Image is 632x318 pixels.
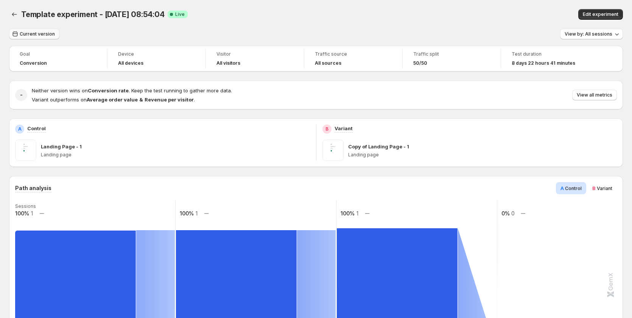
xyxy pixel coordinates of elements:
span: Template experiment - [DATE] 08:54:04 [21,10,165,19]
span: Goal [20,51,97,57]
p: Control [27,125,46,132]
span: Conversion [20,60,47,66]
p: Copy of Landing Page - 1 [348,143,409,150]
span: A [560,185,564,191]
text: 1 [31,210,33,217]
img: Copy of Landing Page - 1 [322,140,344,161]
span: Traffic split [413,51,490,57]
text: 1 [196,210,198,217]
a: Traffic split50/50 [413,50,490,67]
h4: All devices [118,60,143,66]
span: Edit experiment [583,11,618,17]
span: Test duration [512,51,589,57]
text: Sessions [15,203,36,209]
span: Current version [20,31,55,37]
span: Visitor [216,51,293,57]
span: Device [118,51,195,57]
p: Landing page [41,152,310,158]
img: Landing Page - 1 [15,140,36,161]
span: View all metrics [577,92,612,98]
span: Traffic source [315,51,392,57]
text: 100% [15,210,29,217]
button: Current version [9,29,59,39]
strong: Revenue per visitor [145,97,194,103]
button: View all metrics [572,90,617,100]
strong: Conversion rate [88,87,129,94]
h2: B [325,126,328,132]
p: Landing page [348,152,617,158]
p: Variant [335,125,353,132]
button: Back [9,9,20,20]
a: GoalConversion [20,50,97,67]
span: 8 days 22 hours 41 minutes [512,60,575,66]
span: 50/50 [413,60,427,66]
span: Control [565,185,582,191]
button: View by: All sessions [560,29,623,39]
p: Landing Page - 1 [41,143,82,150]
a: DeviceAll devices [118,50,195,67]
span: B [592,185,596,191]
a: Traffic sourceAll sources [315,50,392,67]
text: 0 [511,210,515,217]
h2: - [20,91,23,99]
text: 100% [180,210,194,217]
button: Edit experiment [578,9,623,20]
h2: A [18,126,22,132]
text: 100% [341,210,355,217]
span: Variant outperforms on . [32,97,195,103]
span: Variant [597,185,612,191]
text: 0% [501,210,510,217]
span: Neither version wins on . Keep the test running to gather more data. [32,87,232,94]
h3: Path analysis [15,184,51,192]
h4: All visitors [216,60,240,66]
span: View by: All sessions [565,31,612,37]
span: Live [175,11,185,17]
a: Test duration8 days 22 hours 41 minutes [512,50,589,67]
text: 1 [356,210,358,217]
h4: All sources [315,60,341,66]
a: VisitorAll visitors [216,50,293,67]
strong: Average order value [87,97,138,103]
strong: & [139,97,143,103]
